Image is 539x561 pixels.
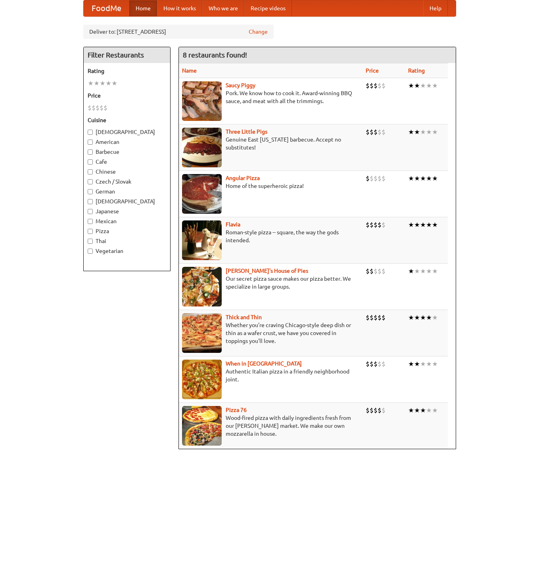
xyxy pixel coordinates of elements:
[420,220,426,229] li: ★
[370,406,374,415] li: $
[408,220,414,229] li: ★
[226,407,247,413] a: Pizza 76
[182,220,222,260] img: flavia.jpg
[366,360,370,368] li: $
[182,81,222,121] img: saucy.jpg
[226,128,267,135] a: Three Little Pigs
[366,174,370,183] li: $
[420,128,426,136] li: ★
[374,174,378,183] li: $
[370,81,374,90] li: $
[88,158,166,166] label: Cafe
[432,174,438,183] li: ★
[378,128,382,136] li: $
[414,174,420,183] li: ★
[370,174,374,183] li: $
[382,406,386,415] li: $
[105,79,111,88] li: ★
[382,174,386,183] li: $
[378,267,382,276] li: $
[226,314,262,320] a: Thick and Thin
[88,67,166,75] h5: Rating
[183,51,247,59] ng-pluralize: 8 restaurants found!
[432,313,438,322] li: ★
[88,116,166,124] h5: Cuisine
[366,220,370,229] li: $
[182,414,360,438] p: Wood-fired pizza with daily ingredients fresh from our [PERSON_NAME] market. We make our own mozz...
[426,406,432,415] li: ★
[88,138,166,146] label: American
[382,267,386,276] li: $
[249,28,268,36] a: Change
[408,81,414,90] li: ★
[88,199,93,204] input: [DEMOGRAPHIC_DATA]
[414,406,420,415] li: ★
[84,47,170,63] h4: Filter Restaurants
[84,0,129,16] a: FoodMe
[88,79,94,88] li: ★
[370,360,374,368] li: $
[88,217,166,225] label: Mexican
[88,169,93,174] input: Chinese
[426,81,432,90] li: ★
[88,189,93,194] input: German
[423,0,448,16] a: Help
[94,79,100,88] li: ★
[378,360,382,368] li: $
[382,128,386,136] li: $
[382,313,386,322] li: $
[202,0,244,16] a: Who we are
[88,247,166,255] label: Vegetarian
[378,174,382,183] li: $
[366,67,379,74] a: Price
[226,268,308,274] b: [PERSON_NAME]'s House of Pies
[374,267,378,276] li: $
[374,220,378,229] li: $
[374,406,378,415] li: $
[374,313,378,322] li: $
[432,81,438,90] li: ★
[366,313,370,322] li: $
[157,0,202,16] a: How it works
[182,267,222,306] img: luigis.jpg
[378,406,382,415] li: $
[88,103,92,112] li: $
[420,174,426,183] li: ★
[83,25,274,39] div: Deliver to: [STREET_ADDRESS]
[88,237,166,245] label: Thai
[182,174,222,214] img: angular.jpg
[432,360,438,368] li: ★
[88,148,166,156] label: Barbecue
[96,103,100,112] li: $
[88,159,93,165] input: Cafe
[426,220,432,229] li: ★
[374,128,378,136] li: $
[432,406,438,415] li: ★
[182,228,360,244] p: Roman-style pizza -- square, the way the gods intended.
[432,267,438,276] li: ★
[182,182,360,190] p: Home of the superheroic pizza!
[182,89,360,105] p: Pork. We know how to cook it. Award-winning BBQ sauce, and meat with all the trimmings.
[182,128,222,167] img: littlepigs.jpg
[88,229,93,234] input: Pizza
[88,209,93,214] input: Japanese
[426,267,432,276] li: ★
[408,267,414,276] li: ★
[420,313,426,322] li: ★
[88,239,93,244] input: Thai
[88,207,166,215] label: Japanese
[182,321,360,345] p: Whether you're craving Chicago-style deep dish or thin as a wafer crust, we have you covered in t...
[370,313,374,322] li: $
[226,175,260,181] a: Angular Pizza
[382,220,386,229] li: $
[226,82,255,88] a: Saucy Piggy
[426,313,432,322] li: ★
[182,136,360,151] p: Genuine East [US_STATE] barbecue. Accept no substitutes!
[226,221,240,228] a: Flavia
[414,81,420,90] li: ★
[370,267,374,276] li: $
[182,275,360,291] p: Our secret pizza sauce makes our pizza better. We specialize in large groups.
